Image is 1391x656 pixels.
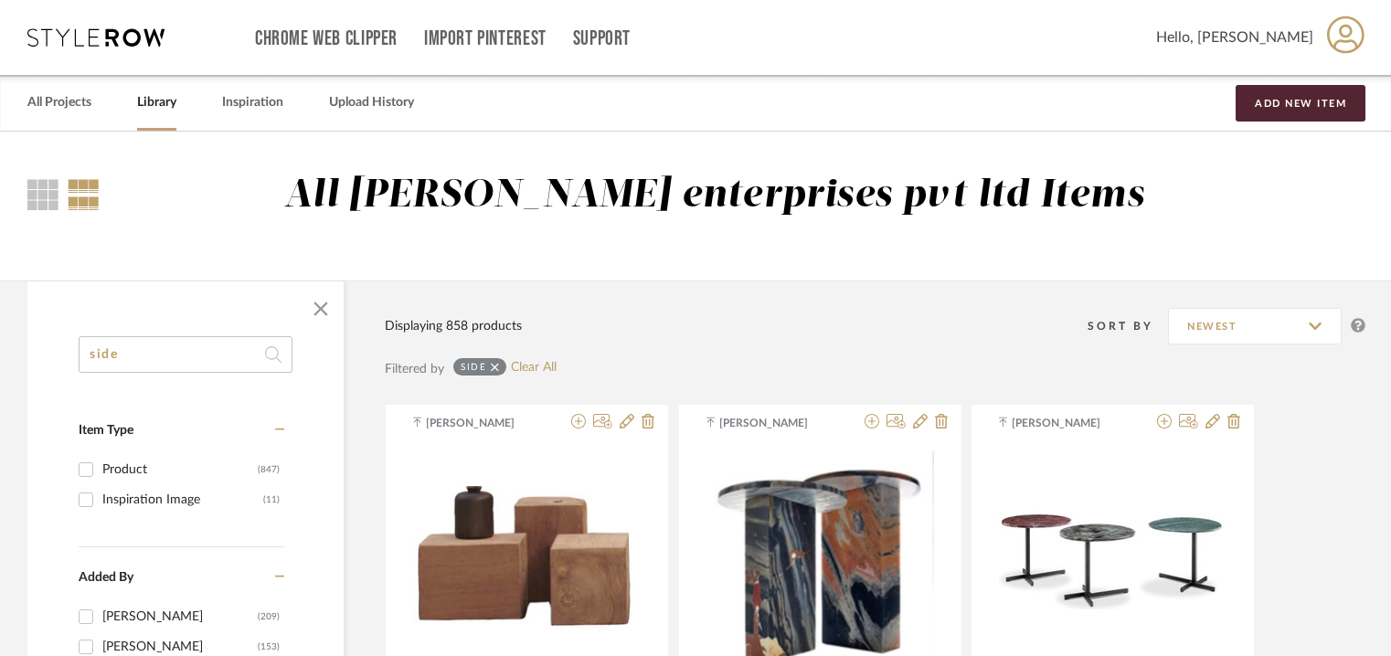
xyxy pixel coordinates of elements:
[573,31,631,47] a: Support
[461,361,486,373] div: side
[1088,317,1168,335] div: Sort By
[1236,85,1365,122] button: Add New Item
[263,485,280,514] div: (11)
[258,602,280,631] div: (209)
[79,424,133,437] span: Item Type
[27,90,91,115] a: All Projects
[79,571,133,584] span: Added By
[102,602,258,631] div: [PERSON_NAME]
[719,415,834,431] span: [PERSON_NAME]
[385,316,522,336] div: Displaying 858 products
[1012,415,1127,431] span: [PERSON_NAME]
[79,336,292,373] input: Search within 858 results
[424,31,547,47] a: Import Pinterest
[413,486,641,630] img: Q2 SIDE TABLE 21
[999,507,1226,609] img: Q2 SIDE TABLE 19
[255,31,398,47] a: Chrome Web Clipper
[511,360,557,376] a: Clear All
[426,415,541,431] span: [PERSON_NAME]
[284,173,1144,219] div: All [PERSON_NAME] enterprises pvt ltd Items
[102,485,263,514] div: Inspiration Image
[222,90,283,115] a: Inspiration
[303,291,339,327] button: Close
[1156,26,1313,48] span: Hello, [PERSON_NAME]
[258,455,280,484] div: (847)
[102,455,258,484] div: Product
[385,359,444,379] div: Filtered by
[137,90,176,115] a: Library
[329,90,414,115] a: Upload History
